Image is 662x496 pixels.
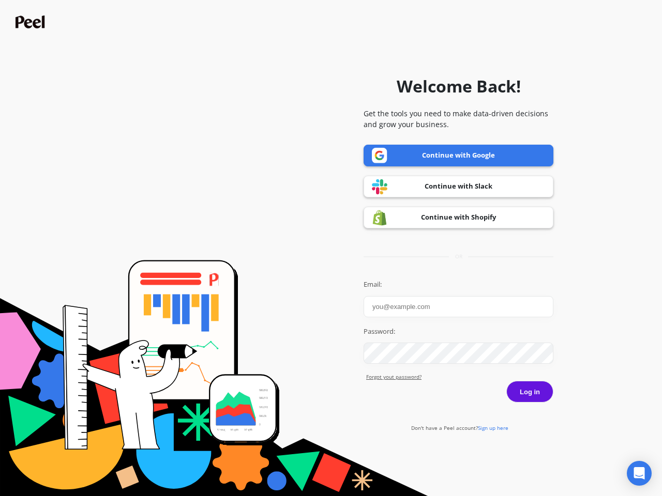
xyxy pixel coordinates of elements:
[364,176,553,197] a: Continue with Slack
[372,148,387,163] img: Google logo
[16,16,48,28] img: Peel
[364,108,553,130] p: Get the tools you need to make data-driven decisions and grow your business.
[364,207,553,228] a: Continue with Shopify
[397,74,521,99] h1: Welcome Back!
[364,253,553,260] div: or
[364,296,553,317] input: you@example.com
[366,373,553,381] a: Forgot yout password?
[372,179,387,195] img: Slack logo
[506,381,553,402] button: Log in
[627,461,652,486] div: Open Intercom Messenger
[372,210,387,226] img: Shopify logo
[478,424,508,431] span: Sign up here
[411,424,508,431] a: Don't have a Peel account?Sign up here
[364,145,553,166] a: Continue with Google
[364,327,553,337] label: Password:
[364,280,553,290] label: Email:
